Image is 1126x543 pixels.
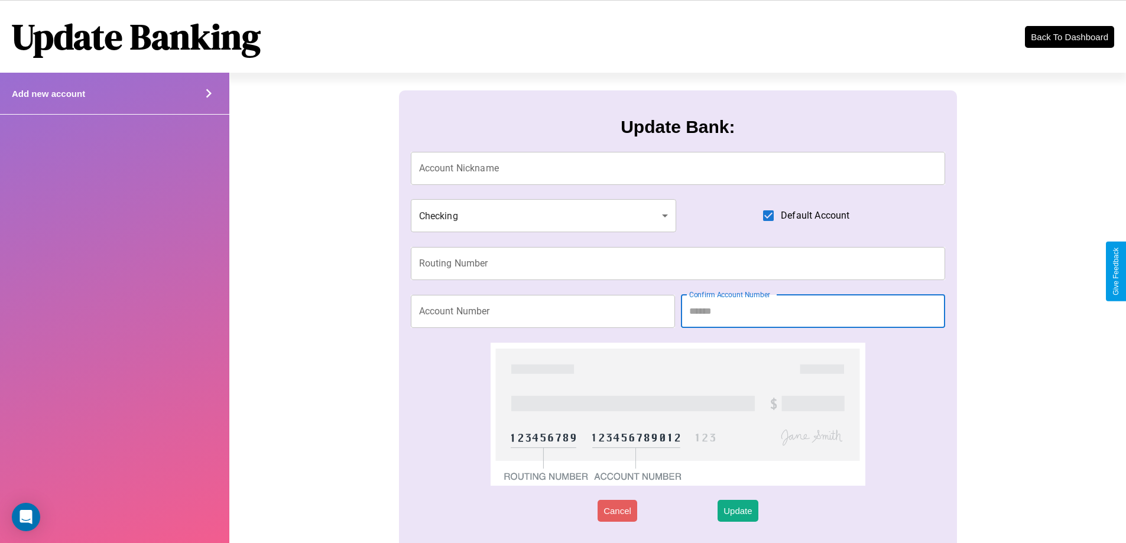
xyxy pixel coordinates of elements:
[689,290,770,300] label: Confirm Account Number
[598,500,637,522] button: Cancel
[12,89,85,99] h4: Add new account
[1025,26,1114,48] button: Back To Dashboard
[12,12,261,61] h1: Update Banking
[621,117,735,137] h3: Update Bank:
[491,343,865,486] img: check
[1112,248,1120,295] div: Give Feedback
[718,500,758,522] button: Update
[411,199,677,232] div: Checking
[781,209,849,223] span: Default Account
[12,503,40,531] div: Open Intercom Messenger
